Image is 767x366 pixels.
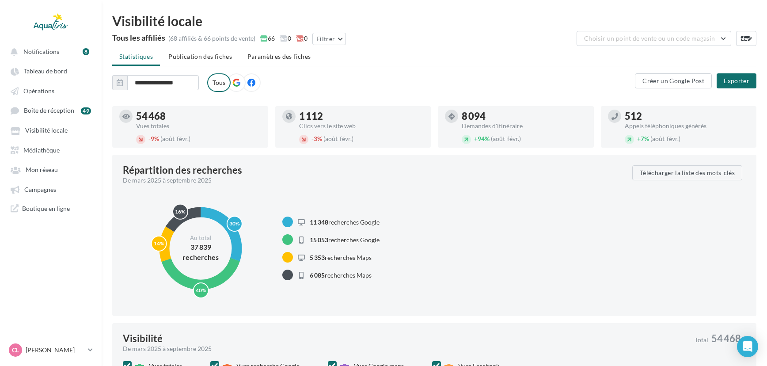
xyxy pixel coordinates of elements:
[5,43,93,59] button: Notifications 8
[310,254,325,261] span: 5 353
[637,135,649,142] span: 7%
[695,337,708,343] span: Total
[299,123,424,129] div: Clics vers le site web
[148,135,159,142] span: 9%
[5,201,96,216] a: Boutique en ligne
[123,334,163,343] div: Visibilité
[160,135,190,142] span: (août-févr.)
[5,63,96,79] a: Tableau de bord
[462,123,587,129] div: Demandes d'itinéraire
[474,135,478,142] span: +
[123,176,625,185] div: De mars 2025 à septembre 2025
[625,111,750,121] div: 512
[310,271,325,279] span: 6 085
[299,111,424,121] div: 1 112
[22,204,70,213] span: Boutique en ligne
[310,236,380,244] span: recherches Google
[168,34,255,43] div: (68 affiliés & 66 points de vente)
[247,53,311,60] span: Paramètres des fiches
[323,135,353,142] span: (août-févr.)
[310,254,372,261] span: recherches Maps
[474,135,490,142] span: 94%
[24,186,56,193] span: Campagnes
[24,107,74,114] span: Boîte de réception
[491,135,521,142] span: (août-févr.)
[5,122,96,138] a: Visibilité locale
[5,102,96,118] a: Boîte de réception 49
[112,14,756,27] div: Visibilité locale
[577,31,731,46] button: Choisir un point de vente ou un code magasin
[637,135,641,142] span: +
[260,34,275,43] span: 66
[26,346,84,355] p: [PERSON_NAME]
[26,166,58,174] span: Mon réseau
[584,34,715,42] span: Choisir un point de vente ou un code magasin
[207,73,231,92] label: Tous
[81,107,91,114] div: 49
[5,181,96,197] a: Campagnes
[5,142,96,158] a: Médiathèque
[632,165,742,180] button: Télécharger la liste des mots-clés
[296,34,308,43] span: 0
[23,146,60,154] span: Médiathèque
[635,73,712,88] button: Créer un Google Post
[310,218,328,226] span: 11 348
[280,34,291,43] span: 0
[168,53,232,60] span: Publication des fiches
[123,165,242,175] div: Répartition des recherches
[650,135,680,142] span: (août-févr.)
[462,111,587,121] div: 8 094
[112,34,165,42] div: Tous les affiliés
[123,344,687,353] div: De mars 2025 à septembre 2025
[83,48,89,55] div: 8
[136,123,261,129] div: Vues totales
[310,218,380,226] span: recherches Google
[5,161,96,177] a: Mon réseau
[310,236,328,244] span: 15 053
[717,73,756,88] button: Exporter
[737,336,758,357] div: Open Intercom Messenger
[311,135,314,142] span: -
[25,127,68,134] span: Visibilité locale
[7,342,95,358] a: CL [PERSON_NAME]
[23,87,54,95] span: Opérations
[5,83,96,99] a: Opérations
[310,271,372,279] span: recherches Maps
[312,33,346,45] button: Filtrer
[711,334,741,343] span: 54 468
[625,123,750,129] div: Appels téléphoniques générés
[148,135,151,142] span: -
[311,135,322,142] span: 3%
[12,346,19,355] span: CL
[136,111,261,121] div: 54 468
[24,68,67,75] span: Tableau de bord
[23,48,59,55] span: Notifications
